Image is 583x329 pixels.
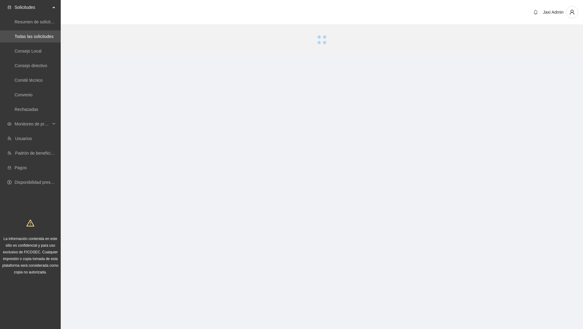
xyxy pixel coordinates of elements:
span: user [566,9,578,15]
button: user [566,6,578,18]
span: bell [531,10,540,15]
a: Consejo Local [15,49,42,53]
span: Solicitudes [15,1,50,13]
a: Convenio [15,92,32,97]
span: La información contenida en este sitio es confidencial y para uso exclusivo de FICOSEC. Cualquier... [2,237,59,274]
a: Comité técnico [15,78,43,83]
a: Todas las solicitudes [15,34,53,39]
a: Usuarios [15,136,32,141]
span: Jaxi Admin [543,10,564,15]
span: warning [26,219,34,227]
span: eye [7,122,12,126]
span: Monitoreo de proyectos [15,118,50,130]
a: Rechazadas [15,107,38,112]
a: Padrón de beneficiarios [15,151,60,156]
a: Disponibilidad presupuestal [15,180,66,185]
button: bell [531,7,540,17]
span: inbox [7,5,12,9]
a: Pagos [15,165,27,170]
a: Consejo directivo [15,63,47,68]
a: Resumen de solicitudes por aprobar [15,19,83,24]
